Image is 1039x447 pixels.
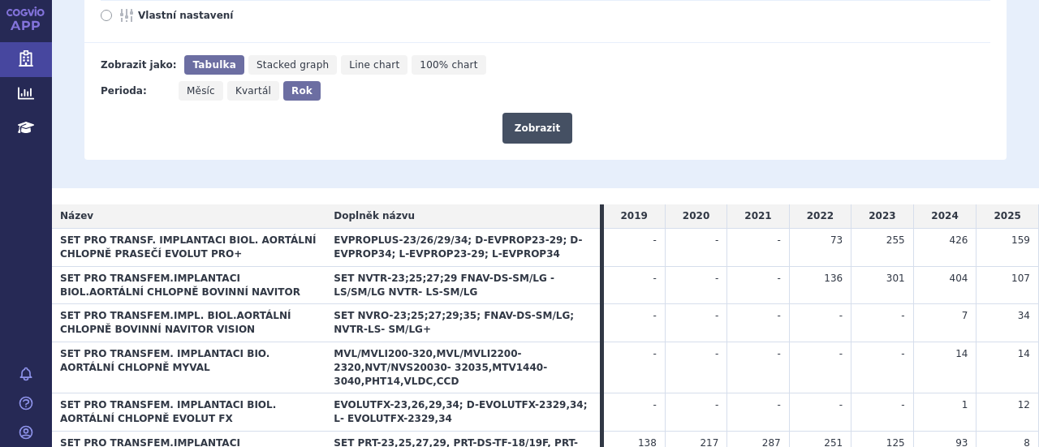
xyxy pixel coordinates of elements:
[349,59,399,71] span: Line chart
[334,273,554,298] span: SET NVTR-23;25;27;29 FNAV-DS-SM/LG - LS/SM/LG NVTR- LS-SM/LG
[955,348,968,359] span: 14
[235,85,271,97] span: Kvartál
[1011,234,1030,246] span: 159
[653,234,657,246] span: -
[665,204,726,228] td: 2020
[653,273,657,284] span: -
[777,234,780,246] span: -
[653,399,657,410] span: -
[60,348,269,373] span: SET PRO TRANSFEM. IMPLANTACI BIO. AORTÁLNÍ CHLOPNĚ MYVAL
[777,310,780,321] span: -
[60,310,291,335] span: SET PRO TRANSFEM.IMPL. BIOL.AORTÁLNÍ CHLOPNĚ BOVINNÍ NAVITOR VISION
[60,210,93,221] span: Název
[727,204,789,228] td: 2021
[420,59,477,71] span: 100% chart
[138,9,317,22] span: Vlastní nastavení
[60,234,316,260] span: SET PRO TRANSF. IMPLANTACI BIOL. AORTÁLNÍ CHLOPNĚ PRASEČÍ EVOLUT PRO+
[839,399,843,410] span: -
[950,234,968,246] span: 426
[653,310,657,321] span: -
[950,273,968,284] span: 404
[334,348,547,387] span: MVL/MVLI200-320,MVL/MVLI2200-2320,NVT/NVS20030- 32035,MTV1440-3040,PHT14,VLDC,CCD
[715,234,718,246] span: -
[901,310,904,321] span: -
[976,204,1039,228] td: 2025
[777,348,780,359] span: -
[913,204,976,228] td: 2024
[886,234,905,246] span: 255
[715,348,718,359] span: -
[1018,348,1030,359] span: 14
[962,310,968,321] span: 7
[60,399,276,424] span: SET PRO TRANSFEM. IMPLANTACI BIOL. AORTÁLNÍ CHLOPNĚ EVOLUT FX
[830,234,843,246] span: 73
[502,113,572,144] button: Zobrazit
[901,348,904,359] span: -
[334,310,574,335] span: SET NVRO-23;25;27;29;35; FNAV-DS-SM/LG; NVTR-LS- SM/LG+
[334,399,587,424] span: EVOLUTFX-23,26,29,34; D-EVOLUTFX-2329,34; L- EVOLUTFX-2329,34
[187,85,215,97] span: Měsíc
[824,273,843,284] span: 136
[715,399,718,410] span: -
[777,273,780,284] span: -
[839,348,843,359] span: -
[192,59,235,71] span: Tabulka
[1011,273,1030,284] span: 107
[291,85,313,97] span: Rok
[901,399,904,410] span: -
[715,273,718,284] span: -
[653,348,657,359] span: -
[851,204,913,228] td: 2023
[777,399,780,410] span: -
[604,204,666,228] td: 2019
[715,310,718,321] span: -
[60,273,300,298] span: SET PRO TRANSFEM.IMPLANTACI BIOL.AORTÁLNÍ CHLOPNĚ BOVINNÍ NAVITOR
[257,59,329,71] span: Stacked graph
[101,55,176,75] div: Zobrazit jako:
[789,204,851,228] td: 2022
[839,310,843,321] span: -
[1018,310,1030,321] span: 34
[1018,399,1030,410] span: 12
[962,399,968,410] span: 1
[334,234,582,260] span: EVPROPLUS-23/26/29/34; D-EVPROP23-29; D-EVPROP34; L-EVPROP23-29; L-EVPROP34
[334,210,415,221] span: Doplněk názvu
[101,81,170,101] div: Perioda:
[886,273,905,284] span: 301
